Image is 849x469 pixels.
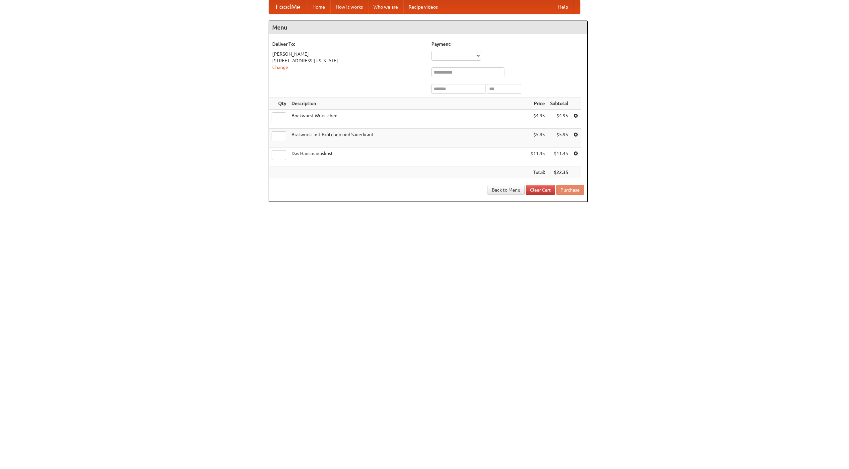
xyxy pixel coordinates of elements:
[528,110,548,129] td: $4.95
[556,185,584,195] button: Purchase
[548,147,571,166] td: $11.45
[528,166,548,179] th: Total:
[548,110,571,129] td: $4.95
[269,0,307,14] a: FoodMe
[548,166,571,179] th: $22.35
[272,41,425,47] h5: Deliver To:
[269,97,289,110] th: Qty
[289,97,528,110] th: Description
[289,129,528,147] td: Bratwurst mit Brötchen und Sauerkraut
[528,97,548,110] th: Price
[403,0,443,14] a: Recipe videos
[431,41,584,47] h5: Payment:
[330,0,368,14] a: How it works
[289,110,528,129] td: Bockwurst Würstchen
[272,51,425,57] div: [PERSON_NAME]
[526,185,555,195] a: Clear Cart
[528,147,548,166] td: $11.45
[269,21,587,34] h4: Menu
[548,97,571,110] th: Subtotal
[528,129,548,147] td: $5.95
[548,129,571,147] td: $5.95
[272,57,425,64] div: [STREET_ADDRESS][US_STATE]
[307,0,330,14] a: Home
[488,185,525,195] a: Back to Menu
[368,0,403,14] a: Who we are
[272,65,288,70] a: Change
[553,0,573,14] a: Help
[289,147,528,166] td: Das Hausmannskost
